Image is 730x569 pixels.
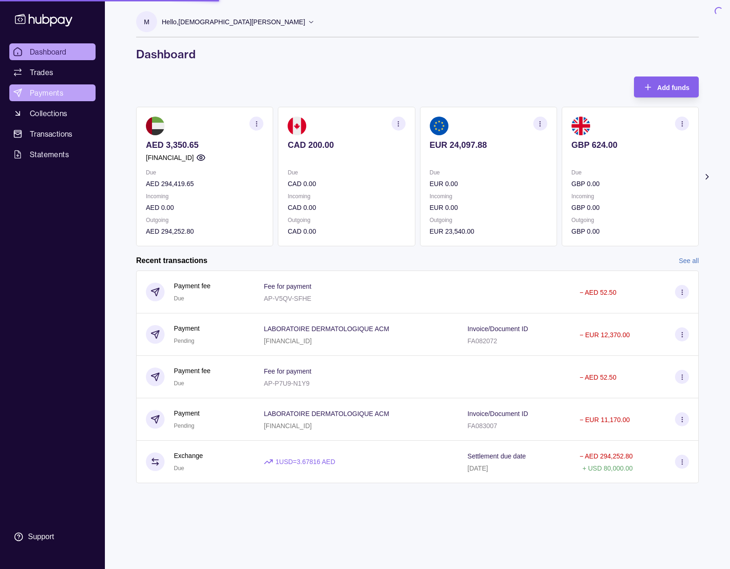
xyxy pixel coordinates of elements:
p: GBP 0.00 [572,179,689,189]
p: [FINANCIAL_ID] [264,337,312,345]
p: Payment [174,323,200,333]
p: Due [288,167,405,178]
p: Due [146,167,263,178]
p: Incoming [288,191,405,201]
a: Collections [9,105,96,122]
h1: Dashboard [136,47,699,62]
a: Support [9,527,96,547]
p: 1 USD = 3.67816 AED [275,457,335,467]
a: See all [679,256,699,266]
p: CAD 0.00 [288,226,405,236]
p: AED 0.00 [146,202,263,213]
p: AED 3,350.65 [146,140,263,150]
p: Outgoing [572,215,689,225]
a: Trades [9,64,96,81]
p: AED 294,252.80 [146,226,263,236]
span: Transactions [30,128,73,139]
p: CAD 0.00 [288,202,405,213]
p: Due [572,167,689,178]
span: Due [174,295,184,302]
p: LABORATOIRE DERMATOLOGIQUE ACM [264,325,389,333]
p: Exchange [174,451,203,461]
p: Incoming [572,191,689,201]
span: Payments [30,87,63,98]
button: Add funds [634,76,699,97]
p: AED 294,419.65 [146,179,263,189]
p: EUR 0.00 [430,202,547,213]
p: FA082072 [468,337,497,345]
p: Incoming [430,191,547,201]
p: FA083007 [468,422,497,430]
p: EUR 24,097.88 [430,140,547,150]
p: − EUR 12,370.00 [579,331,630,339]
span: Pending [174,423,194,429]
span: Pending [174,338,194,344]
span: Trades [30,67,53,78]
p: LABORATOIRE DERMATOLOGIQUE ACM [264,410,389,417]
p: GBP 624.00 [572,140,689,150]
span: Statements [30,149,69,160]
p: Fee for payment [264,368,311,375]
p: [FINANCIAL_ID] [146,153,194,163]
p: Invoice/Document ID [468,325,528,333]
span: Add funds [657,84,689,91]
a: Statements [9,146,96,163]
p: CAD 200.00 [288,140,405,150]
p: GBP 0.00 [572,226,689,236]
img: ae [146,117,165,135]
p: Hello, [DEMOGRAPHIC_DATA][PERSON_NAME] [162,17,305,27]
p: Settlement due date [468,452,526,460]
a: Transactions [9,125,96,142]
p: AP-V5QV-SFHE [264,295,311,302]
p: Payment fee [174,366,211,376]
span: Collections [30,108,67,119]
a: Payments [9,84,96,101]
h2: Recent transactions [136,256,207,266]
p: Incoming [146,191,263,201]
p: M [144,17,150,27]
span: Due [174,380,184,387]
p: − AED 52.50 [579,289,616,296]
p: − AED 52.50 [579,374,616,381]
p: GBP 0.00 [572,202,689,213]
p: Fee for payment [264,283,311,290]
p: EUR 23,540.00 [430,226,547,236]
p: Invoice/Document ID [468,410,528,417]
p: Outgoing [288,215,405,225]
img: gb [572,117,590,135]
p: Due [430,167,547,178]
img: eu [430,117,448,135]
p: EUR 0.00 [430,179,547,189]
p: [DATE] [468,465,488,472]
p: Outgoing [430,215,547,225]
a: Dashboard [9,43,96,60]
p: CAD 0.00 [288,179,405,189]
p: − AED 294,252.80 [579,452,633,460]
p: Payment fee [174,281,211,291]
span: Dashboard [30,46,67,57]
span: Due [174,465,184,472]
p: AP-P7U9-N1Y9 [264,380,310,387]
img: ca [288,117,306,135]
div: Support [28,532,54,542]
p: + USD 80,000.00 [582,465,633,472]
p: [FINANCIAL_ID] [264,422,312,430]
p: Payment [174,408,200,418]
p: Outgoing [146,215,263,225]
p: − EUR 11,170.00 [579,416,630,423]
